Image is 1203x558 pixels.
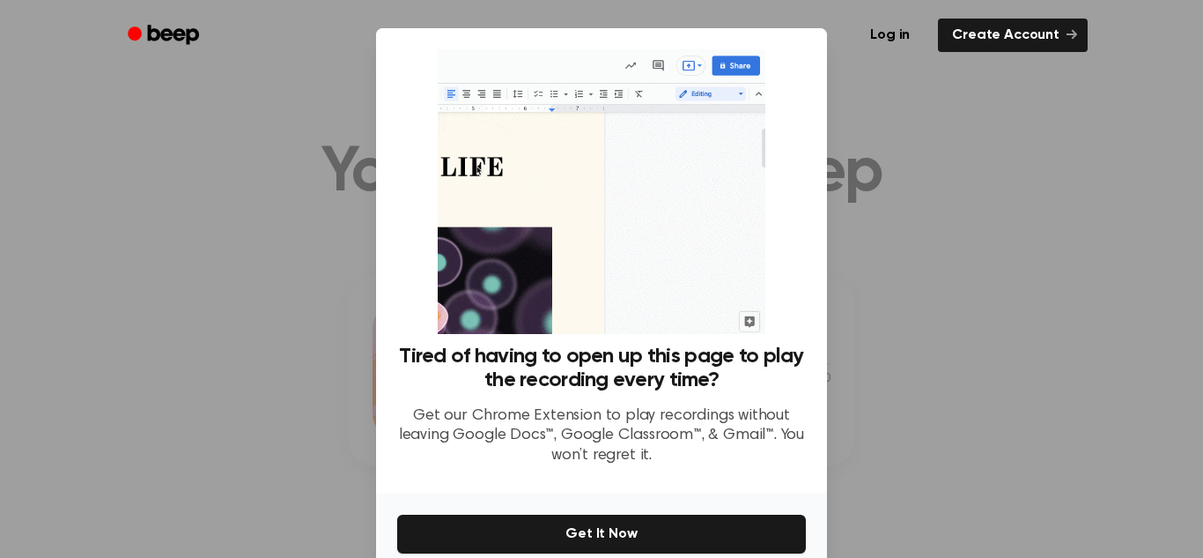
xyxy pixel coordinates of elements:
img: Beep extension in action [438,49,764,334]
a: Beep [115,19,215,53]
a: Create Account [938,19,1088,52]
p: Get our Chrome Extension to play recordings without leaving Google Docs™, Google Classroom™, & Gm... [397,406,806,466]
h3: Tired of having to open up this page to play the recording every time? [397,345,806,392]
a: Log in [852,15,927,56]
button: Get It Now [397,515,806,554]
